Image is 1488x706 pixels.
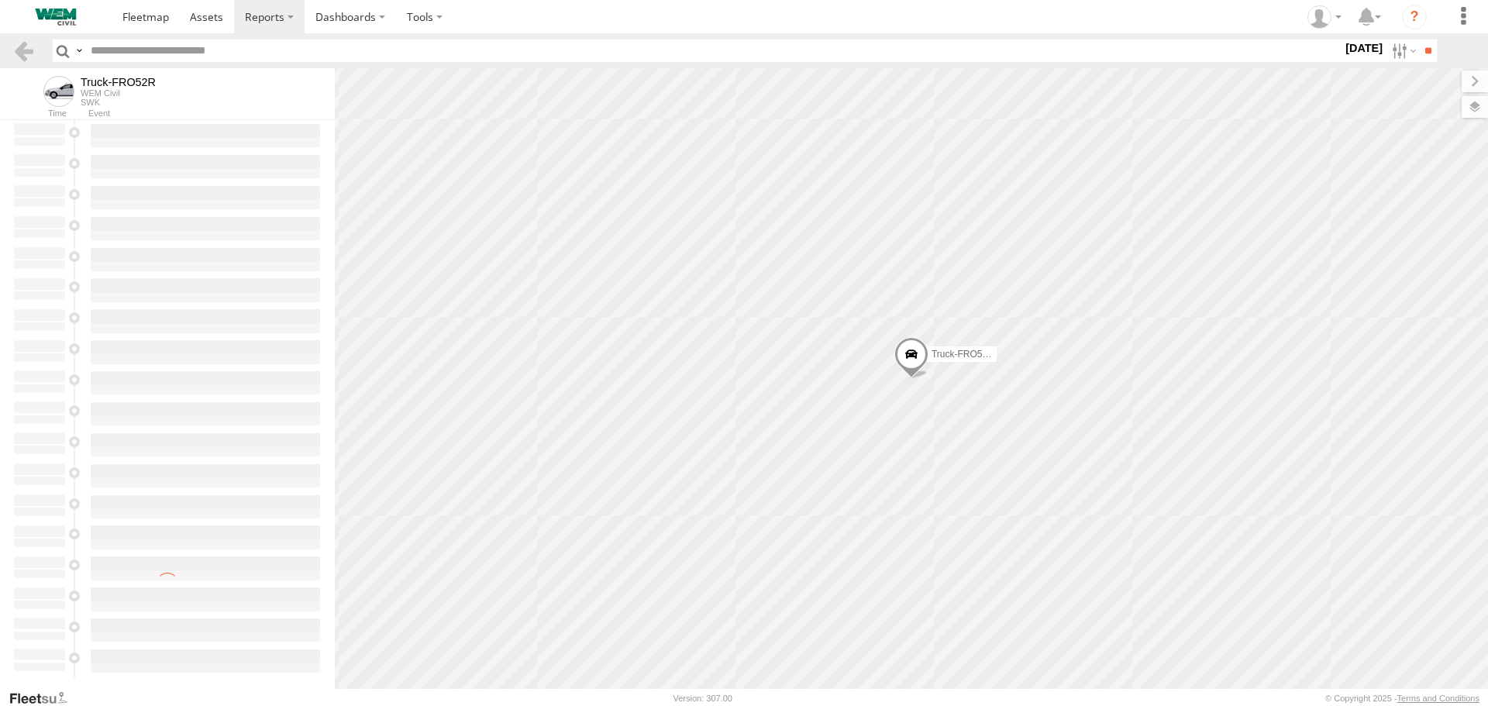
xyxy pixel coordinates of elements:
[932,348,994,359] span: Truck-FRO52R
[1397,694,1479,703] a: Terms and Conditions
[1325,694,1479,703] div: © Copyright 2025 -
[88,110,335,118] div: Event
[1302,5,1347,29] div: Kevin Webb
[673,694,732,703] div: Version: 307.00
[81,76,156,88] div: Truck-FRO52R - View Asset History
[81,88,156,98] div: WEM Civil
[12,40,35,62] a: Back to previous Page
[1342,40,1386,57] label: [DATE]
[12,110,67,118] div: Time
[73,40,85,62] label: Search Query
[1402,5,1427,29] i: ?
[15,9,96,26] img: WEMCivilLogo.svg
[81,98,156,107] div: SWK
[1386,40,1419,62] label: Search Filter Options
[9,691,80,706] a: Visit our Website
